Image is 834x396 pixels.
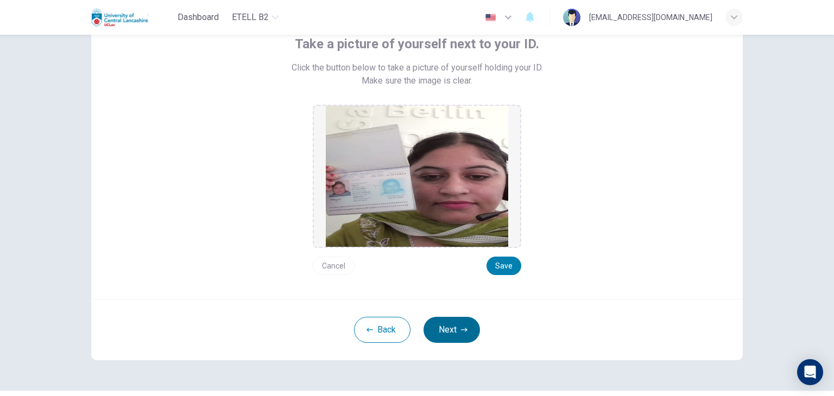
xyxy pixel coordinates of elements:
[313,257,355,275] button: Cancel
[424,317,480,343] button: Next
[797,359,823,385] div: Open Intercom Messenger
[91,7,173,28] a: Uclan logo
[228,8,283,27] button: eTELL B2
[563,9,580,26] img: Profile picture
[178,11,219,24] span: Dashboard
[486,257,521,275] button: Save
[295,35,539,53] span: Take a picture of yourself next to your ID.
[173,8,223,27] button: Dashboard
[362,74,472,87] span: Make sure the image is clear.
[91,7,148,28] img: Uclan logo
[232,11,269,24] span: eTELL B2
[354,317,410,343] button: Back
[589,11,712,24] div: [EMAIL_ADDRESS][DOMAIN_NAME]
[292,61,543,74] span: Click the button below to take a picture of yourself holding your ID.
[326,106,508,247] img: preview screemshot
[484,14,497,22] img: en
